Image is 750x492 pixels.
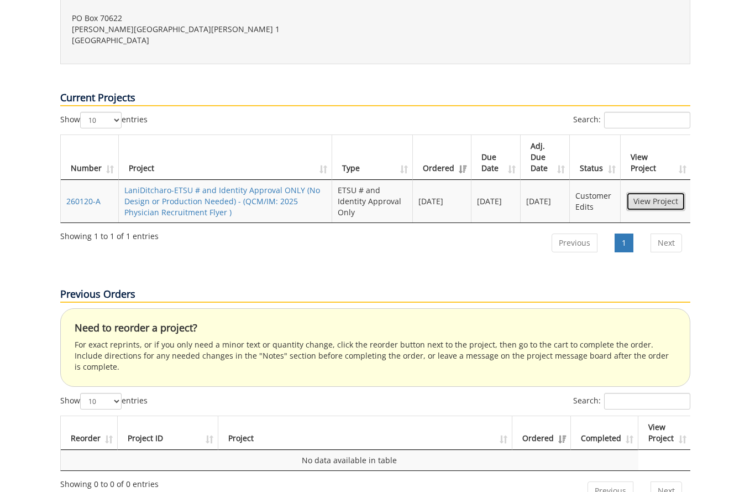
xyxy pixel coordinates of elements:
[75,323,676,334] h4: Need to reorder a project?
[626,192,685,211] a: View Project
[413,180,471,222] td: [DATE]
[573,393,690,410] label: Search:
[521,135,570,180] th: Adj. Due Date: activate to sort column ascending
[75,339,676,372] p: For exact reprints, or if you only need a minor text or quantity change, click the reorder button...
[615,234,633,252] a: 1
[413,135,471,180] th: Ordered: activate to sort column ascending
[573,112,690,128] label: Search:
[72,13,367,24] p: PO Box 70622
[60,112,148,128] label: Show entries
[60,393,148,410] label: Show entries
[124,185,320,217] a: LaniDitcharo-ETSU # and Identity Approval ONLY (No Design or Production Needed) - (QCM/IM: 2025 P...
[552,234,597,252] a: Previous
[66,196,101,206] a: 260120-A
[218,416,512,450] th: Project: activate to sort column ascending
[604,393,690,410] input: Search:
[72,24,367,35] p: [PERSON_NAME][GEOGRAPHIC_DATA][PERSON_NAME] 1
[60,287,690,303] p: Previous Orders
[60,91,690,106] p: Current Projects
[638,416,691,450] th: View Project: activate to sort column ascending
[119,135,333,180] th: Project: activate to sort column ascending
[604,112,690,128] input: Search:
[60,226,159,242] div: Showing 1 to 1 of 1 entries
[570,135,620,180] th: Status: activate to sort column ascending
[80,393,122,410] select: Showentries
[571,416,638,450] th: Completed: activate to sort column ascending
[61,416,118,450] th: Reorder: activate to sort column ascending
[60,474,159,490] div: Showing 0 to 0 of 0 entries
[61,450,638,470] td: No data available in table
[471,135,521,180] th: Due Date: activate to sort column ascending
[512,416,571,450] th: Ordered: activate to sort column ascending
[61,135,119,180] th: Number: activate to sort column ascending
[471,180,521,222] td: [DATE]
[118,416,218,450] th: Project ID: activate to sort column ascending
[72,35,367,46] p: [GEOGRAPHIC_DATA]
[621,135,691,180] th: View Project: activate to sort column ascending
[332,180,413,222] td: ETSU # and Identity Approval Only
[80,112,122,128] select: Showentries
[651,234,682,252] a: Next
[521,180,570,222] td: [DATE]
[332,135,413,180] th: Type: activate to sort column ascending
[570,180,620,222] td: Customer Edits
